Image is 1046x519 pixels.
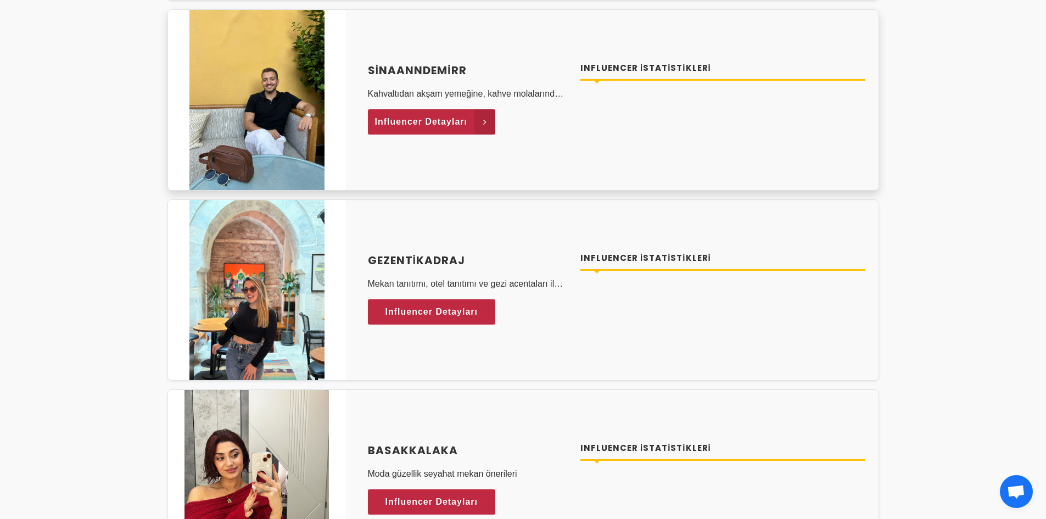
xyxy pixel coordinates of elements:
p: Kahvaltıdan akşam yemeğine, kahve molalarından tatil rotalarına kadar farklı konseptlerde mekan ö... [368,87,568,101]
a: sinaanndemirr [368,62,568,79]
h4: Influencer İstatistikleri [580,442,865,455]
a: Açık sohbet [1000,475,1033,508]
a: Basakkalaka [368,442,568,459]
span: Influencer Detayları [375,114,468,130]
p: Moda güzellik seyahat mekan önerileri [368,467,568,481]
p: Mekan tanıtımı, otel tanıtımı ve gezi acentaları ile çalışmalarımı, edindiğim tecrübeleri samimi ... [368,277,568,291]
h4: Influencer İstatistikleri [580,62,865,75]
a: Influencer Detayları [368,489,496,515]
span: Influencer Detayları [385,304,478,320]
a: Influencer Detayları [368,299,496,325]
a: Influencer Detayları [368,109,496,135]
a: gezentikadraj [368,252,568,269]
span: Influencer Detayları [385,494,478,510]
h4: Influencer İstatistikleri [580,252,865,265]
